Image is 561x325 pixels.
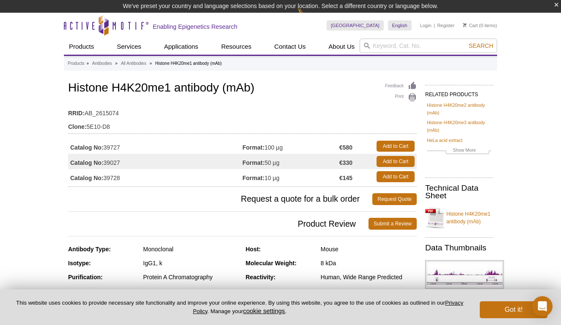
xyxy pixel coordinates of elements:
a: Histone H4K20me1 antibody (mAb) [425,205,493,231]
strong: Antibody Type: [68,246,111,253]
a: Register [437,22,454,28]
td: 100 µg [242,139,339,154]
a: Print [385,93,417,102]
strong: RRID: [68,109,85,117]
li: » [115,61,118,66]
a: Applications [159,39,203,55]
div: IgG1, k [143,259,239,267]
td: 10 µg [242,169,339,184]
a: Services [112,39,146,55]
a: Histone H4K20me3 antibody (mAb) [427,119,491,134]
h2: Enabling Epigenetics Research [153,23,237,31]
p: This website uses cookies to provide necessary site functionality and improve your online experie... [14,299,466,315]
a: Submit a Review [368,218,417,230]
td: 39728 [68,169,242,184]
a: Cart [463,22,478,28]
a: Contact Us [269,39,311,55]
strong: Clone: [68,123,87,131]
a: Resources [216,39,257,55]
a: [GEOGRAPHIC_DATA] [327,20,384,31]
div: Open Intercom Messenger [532,296,553,317]
a: Products [64,39,99,55]
h1: Histone H4K20me1 antibody (mAb) [68,81,417,96]
strong: Format: [242,174,264,182]
strong: €580 [339,144,352,151]
img: Your Cart [463,23,467,27]
strong: Molecular Weight: [246,260,297,267]
a: All Antibodies [121,60,146,67]
li: » [149,61,152,66]
strong: €145 [339,174,352,182]
strong: Format: [242,159,264,167]
div: Protein A Chromatography [143,273,239,281]
h2: RELATED PRODUCTS [425,85,493,100]
div: Mouse [321,245,417,253]
td: 39027 [68,154,242,169]
a: Login [420,22,432,28]
a: Add to Cart [377,171,415,182]
strong: €330 [339,159,352,167]
h2: Technical Data Sheet [425,184,493,200]
button: cookie settings [243,307,285,314]
td: 50 µg [242,154,339,169]
li: | [434,20,435,31]
a: Privacy Policy [193,300,463,314]
a: Antibodies [92,60,112,67]
strong: Purification: [68,274,103,281]
td: AB_2615074 [68,104,417,118]
strong: Format: [242,144,264,151]
li: (0 items) [463,20,497,31]
strong: Catalog No: [70,159,104,167]
a: Show More [427,146,491,156]
a: Add to Cart [377,156,415,167]
strong: Host: [246,246,261,253]
li: » [86,61,89,66]
a: Histone H4K20me2 antibody (mAb) [427,101,491,117]
li: Histone H4K20me1 antibody (mAb) [155,61,222,66]
button: Got it! [480,301,547,318]
a: English [388,20,412,31]
input: Keyword, Cat. No. [360,39,497,53]
td: 5E10-D8 [68,118,417,131]
strong: Isotype: [68,260,91,267]
div: 8 kDa [321,259,417,267]
div: Human, Wide Range Predicted [321,273,417,281]
td: 39727 [68,139,242,154]
a: HeLa acid extract [427,136,462,144]
a: Add to Cart [377,141,415,152]
a: Products [68,60,84,67]
img: Change Here [297,6,320,26]
span: Request a quote for a bulk order [68,193,372,205]
span: Search [469,42,493,49]
img: Histone H4K20me1 antibody (mAb) tested by ChIP-Seq. [425,260,504,289]
strong: Catalog No: [70,144,104,151]
strong: Reactivity: [246,274,276,281]
span: Product Review [68,218,368,230]
button: Search [466,42,496,50]
a: About Us [324,39,360,55]
h2: Data Thumbnails [425,244,493,252]
div: Monoclonal [143,245,239,253]
a: Request Quote [372,193,417,205]
a: Feedback [385,81,417,91]
strong: Catalog No: [70,174,104,182]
